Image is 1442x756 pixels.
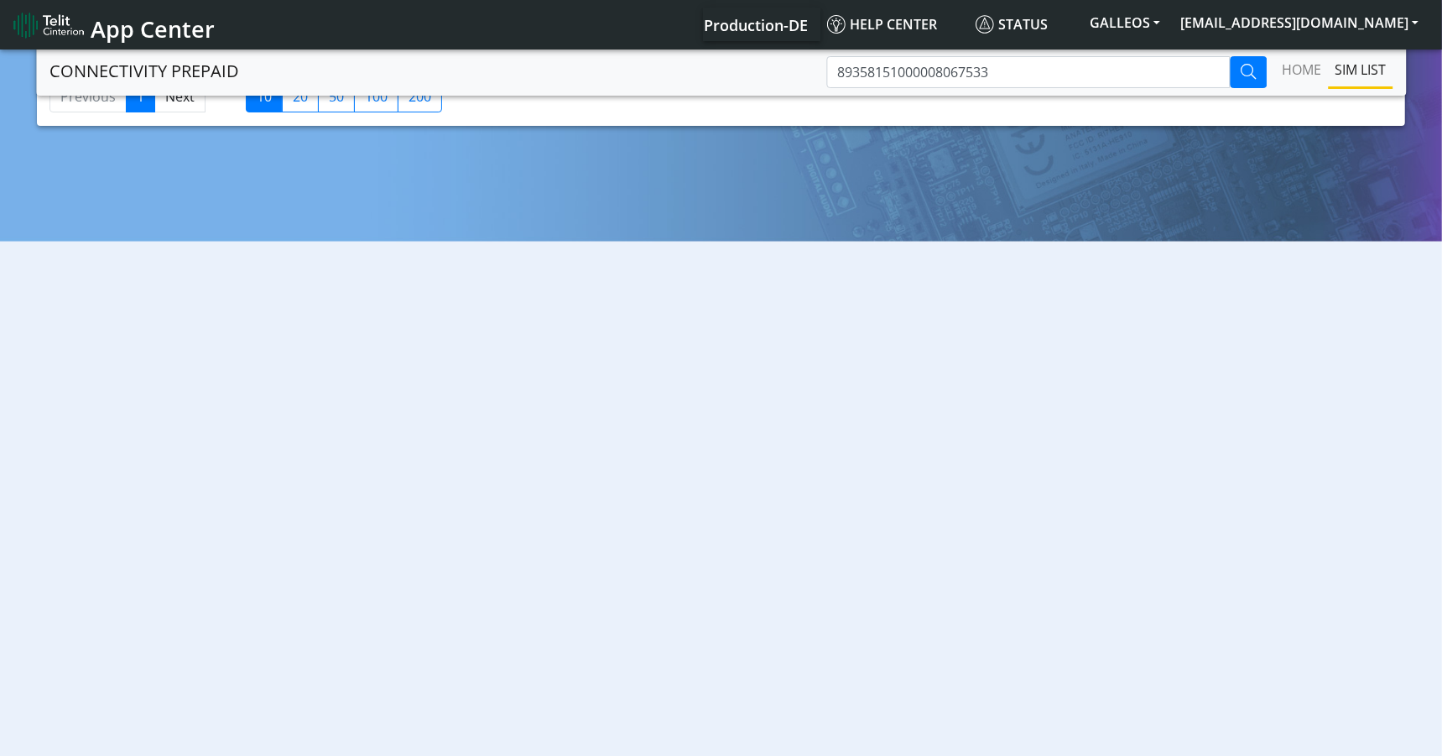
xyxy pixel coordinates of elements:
[1170,8,1429,38] button: [EMAIL_ADDRESS][DOMAIN_NAME]
[354,81,398,112] label: 100
[13,12,84,39] img: logo-telit-cinterion-gw-new.png
[318,81,355,112] label: 50
[282,81,319,112] label: 20
[827,15,937,34] span: Help center
[976,15,994,34] img: status.svg
[704,15,808,35] span: Production-DE
[1328,53,1393,86] a: SIM LIST
[1080,8,1170,38] button: GALLEOS
[126,81,155,112] a: 1
[969,8,1080,41] a: Status
[827,15,846,34] img: knowledge.svg
[820,8,969,41] a: Help center
[49,55,239,88] a: CONNECTIVITY PREPAID
[976,15,1048,34] span: Status
[13,7,212,43] a: App Center
[91,13,215,44] span: App Center
[398,81,442,112] label: 200
[826,56,1230,88] input: Type to Search ICCID
[246,81,283,112] label: 10
[154,81,206,112] a: Next
[703,8,807,41] a: Your current platform instance
[1275,53,1328,86] a: Home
